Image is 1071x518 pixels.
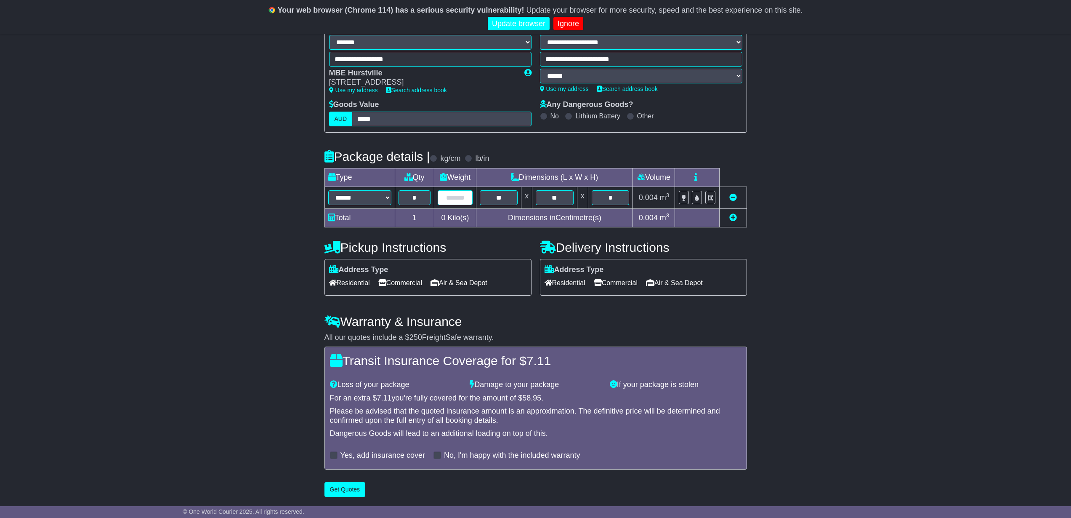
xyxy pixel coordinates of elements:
td: Dimensions in Centimetre(s) [476,208,633,227]
div: All our quotes include a $ FreightSafe warranty. [324,333,747,342]
div: Dangerous Goods will lead to an additional loading on top of this. [330,429,741,438]
label: Any Dangerous Goods? [540,100,633,109]
td: Qty [395,168,434,187]
sup: 3 [666,212,670,219]
a: Use my address [540,85,589,92]
td: x [577,187,588,208]
td: Type [324,168,395,187]
span: Commercial [594,276,638,289]
td: Dimensions (L x W x H) [476,168,633,187]
h4: Delivery Instructions [540,240,747,254]
b: Your web browser (Chrome 114) has a serious security vulnerability! [278,6,524,14]
span: 7.11 [377,394,392,402]
div: Loss of your package [326,380,466,390]
span: 0 [441,214,445,222]
div: MBE Hurstville [329,69,516,78]
label: No [550,112,559,120]
a: Search address book [386,87,447,93]
label: Yes, add insurance cover [340,451,425,460]
a: Add new item [729,214,737,222]
label: No, I'm happy with the included warranty [444,451,580,460]
div: Damage to your package [465,380,606,390]
label: Lithium Battery [575,112,620,120]
td: Total [324,208,395,227]
span: © One World Courier 2025. All rights reserved. [183,508,304,515]
td: 1 [395,208,434,227]
span: 0.004 [639,214,658,222]
a: Update browser [488,17,550,31]
td: Volume [633,168,675,187]
h4: Warranty & Insurance [324,315,747,328]
td: x [521,187,532,208]
span: Air & Sea Depot [431,276,487,289]
div: For an extra $ you're fully covered for the amount of $ . [330,394,741,403]
label: Goods Value [329,100,379,109]
div: [STREET_ADDRESS] [329,78,516,87]
td: Weight [434,168,476,187]
span: m [660,214,670,222]
span: Commercial [378,276,422,289]
label: AUD [329,112,353,126]
sup: 3 [666,192,670,198]
label: Other [637,112,654,120]
a: Use my address [329,87,378,93]
span: Update your browser for more security, speed and the best experience on this site. [526,6,803,14]
a: Ignore [553,17,583,31]
span: Residential [329,276,370,289]
span: m [660,193,670,202]
h4: Package details | [324,150,430,163]
span: 7.11 [526,354,551,368]
div: If your package is stolen [606,380,746,390]
label: kg/cm [440,154,460,163]
a: Remove this item [729,193,737,202]
span: 0.004 [639,193,658,202]
td: Kilo(s) [434,208,476,227]
div: Please be advised that the quoted insurance amount is an approximation. The definitive price will... [330,407,741,425]
span: 58.95 [522,394,541,402]
h4: Transit Insurance Coverage for $ [330,354,741,368]
label: Address Type [329,265,388,275]
label: lb/in [475,154,489,163]
button: Get Quotes [324,482,366,497]
span: Air & Sea Depot [646,276,703,289]
span: Residential [545,276,585,289]
label: Address Type [545,265,604,275]
span: 250 [409,333,422,342]
a: Search address book [597,85,658,92]
h4: Pickup Instructions [324,240,532,254]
